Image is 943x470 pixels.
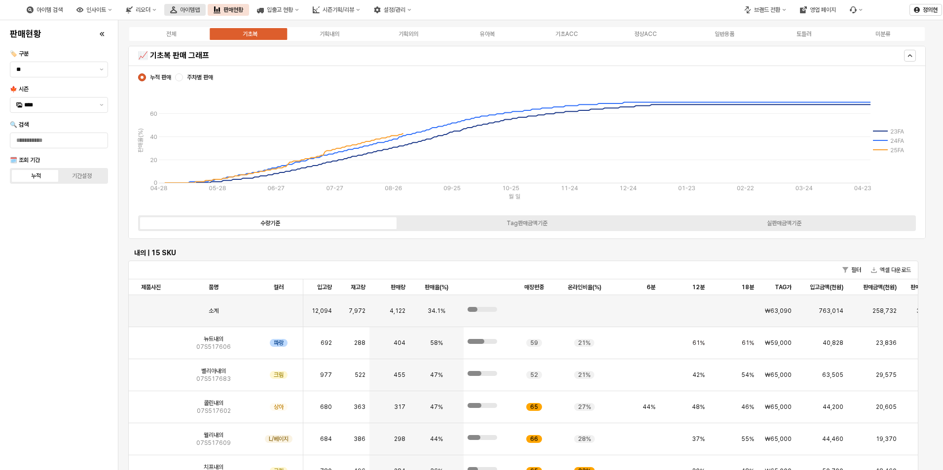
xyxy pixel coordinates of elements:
span: 65 [530,403,538,411]
span: 44% [430,435,443,443]
span: 61% [692,339,705,347]
span: TAG가 [775,283,792,291]
span: ₩59,000 [765,339,792,347]
div: 리오더 [136,6,150,13]
button: 시즌기획/리뷰 [307,4,366,16]
span: 콜린내의 [204,399,223,407]
span: 977 [320,371,332,379]
div: 아이템 검색 [36,6,63,13]
span: 680 [320,403,332,411]
button: 정의현 [909,4,942,16]
span: 판매율 (금액) [910,283,941,291]
span: 🔍 검색 [10,121,29,128]
span: 재고량 [351,283,365,291]
label: Tag판매금액기준 [399,219,655,228]
div: 누적 [31,172,41,179]
span: 54% [741,371,754,379]
font: 엑셀 다운로드 [880,265,911,275]
span: 61% [742,339,754,347]
label: 기초ACC [527,30,606,38]
span: 판매금액(천원) [863,283,897,291]
label: 기획내의 [290,30,369,38]
label: 정상ACC [606,30,685,38]
span: ₩65,000 [765,435,792,443]
label: 기획외의 [369,30,448,38]
h5: 📈 기초복 판매 그래프 [138,51,720,61]
span: 33.9% [916,307,935,315]
span: 12,094 [312,307,332,315]
div: 실판매금액기준 [767,220,801,227]
span: 제품사진 [141,283,161,291]
div: Tag판매금액기준 [507,220,547,227]
span: 58% [430,339,443,347]
span: 288 [354,339,365,347]
div: 유아복 [480,31,495,37]
button: 영업 페이지 [794,4,842,16]
span: 42% [692,371,705,379]
span: 21% [578,339,590,347]
div: 메뉴 항목 6 [844,4,869,16]
span: 34.1% [428,307,445,315]
span: 52 [530,371,538,379]
span: 763,014 [819,307,843,315]
button: 설정/관리 [368,4,417,16]
label: 누적 [13,171,59,180]
span: 주차별 판매 [187,73,213,81]
button: 제안 사항 표시 [96,62,108,77]
label: 유아복 [448,30,527,38]
button: 인사이트 [71,4,118,16]
button: 입출고 현황 [251,4,305,16]
span: ₩65,000 [765,403,792,411]
span: 07S517602 [197,407,231,415]
span: L/베이지 [269,435,289,443]
span: 21% [578,371,590,379]
div: 기획내의 [320,31,339,37]
span: 19,370 [876,435,897,443]
font: 필터 [851,265,861,275]
span: 6분 [647,283,655,291]
div: 기간설정 [72,172,92,179]
span: 298 [394,435,405,443]
span: 12분 [692,283,705,291]
span: 47% [430,371,443,379]
span: 29,575 [876,371,897,379]
span: 웰리내의 [204,431,223,439]
span: 46% [741,403,754,411]
div: 브랜드 전환 [754,6,780,13]
span: ₩65,000 [765,371,792,379]
span: 48% [692,403,705,411]
span: 🏷️ 구분 [10,50,29,57]
span: 18분 [741,283,754,291]
button: 판매현황 [208,4,249,16]
span: 59 [530,339,538,347]
div: 입출고 현황 [267,6,293,13]
span: 4,122 [390,307,405,315]
div: 미분류 [875,31,890,37]
span: 27% [578,403,591,411]
div: 아이템맵 [180,6,200,13]
span: 판매량 [391,283,405,291]
div: 기초ACC [555,31,578,37]
span: 455 [394,371,405,379]
span: 7,972 [349,307,365,315]
h4: 판매현황 [10,29,41,39]
span: 컬러 [274,283,284,291]
button: 필터 [838,264,865,276]
button: 브랜드 전환 [738,4,792,16]
span: 404 [394,339,405,347]
span: 벨리아내의 [201,367,226,375]
div: 토들러 [797,31,811,37]
span: 63,505 [822,371,843,379]
span: 상아 [274,403,284,411]
div: 아이템 검색 [21,4,69,16]
button: 숨기다 [904,50,916,62]
div: 설정/관리 [384,6,405,13]
div: 시즌기획/리뷰 [323,6,354,13]
label: 토들러 [764,30,843,38]
span: 07S517606 [196,343,231,351]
